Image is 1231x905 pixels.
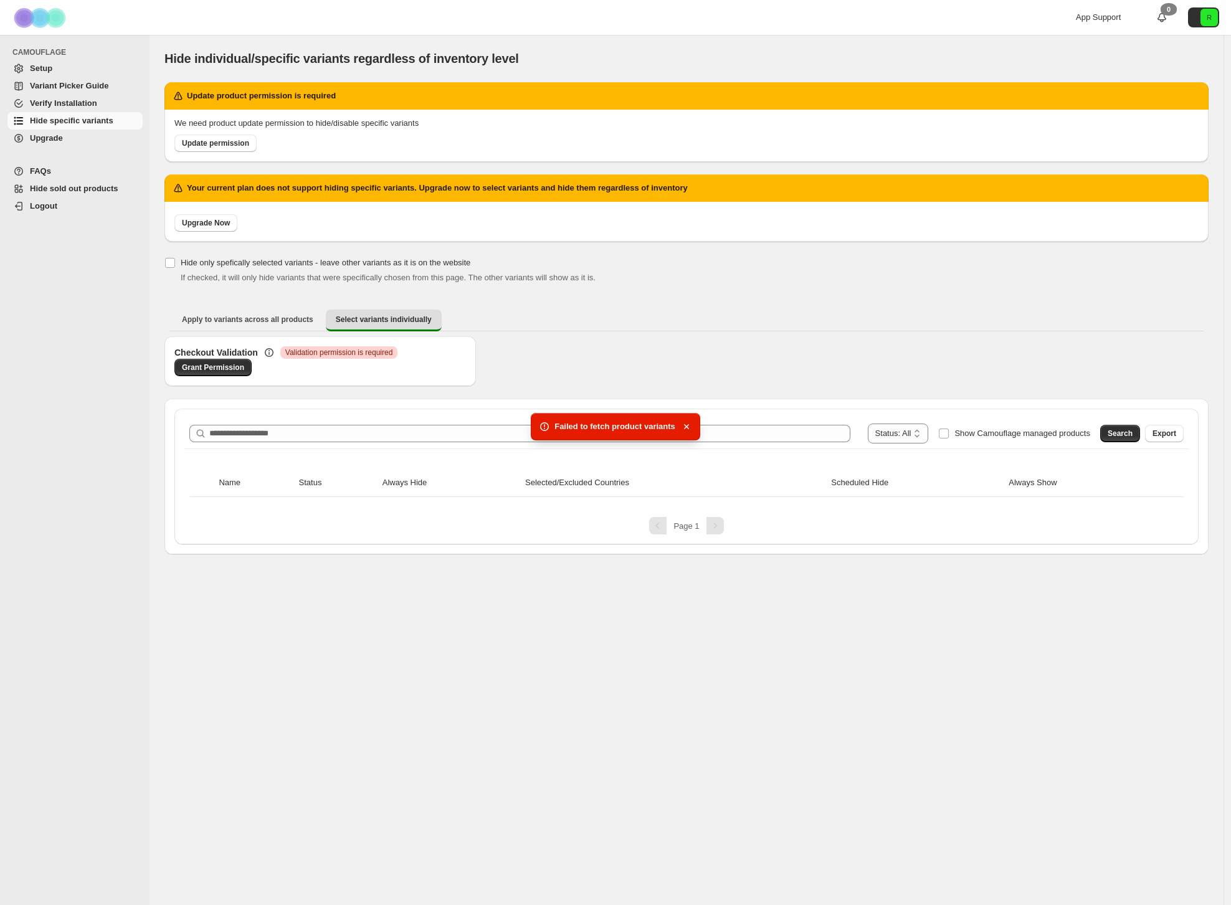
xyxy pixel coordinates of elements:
span: Setup [30,64,52,73]
a: Upgrade [7,130,143,147]
div: Select variants individually [164,336,1209,554]
span: Select variants individually [336,315,432,325]
a: 0 [1156,11,1168,24]
span: Export [1153,429,1176,438]
span: Validation permission is required [285,348,393,358]
span: Upgrade [30,133,63,143]
a: Grant Permission [174,359,252,376]
span: Logout [30,201,57,211]
a: Hide sold out products [7,180,143,197]
span: Avatar with initials R [1200,9,1218,26]
th: Always Show [1005,469,1157,497]
th: Always Hide [379,469,521,497]
span: App Support [1076,12,1121,22]
span: We need product update permission to hide/disable specific variants [174,118,419,128]
h3: Checkout Validation [174,346,258,359]
text: R [1207,14,1212,21]
a: Hide specific variants [7,112,143,130]
a: FAQs [7,163,143,180]
th: Status [295,469,379,497]
a: Logout [7,197,143,215]
span: CAMOUFLAGE [12,47,143,57]
span: Search [1108,429,1133,438]
div: 0 [1161,3,1177,16]
span: If checked, it will only hide variants that were specifically chosen from this page. The other va... [181,273,596,282]
a: Setup [7,60,143,77]
span: Hide specific variants [30,116,113,125]
span: Apply to variants across all products [182,315,313,325]
h2: Your current plan does not support hiding specific variants. Upgrade now to select variants and h... [187,182,688,194]
span: Failed to fetch product variants [554,420,675,433]
a: Verify Installation [7,95,143,112]
button: Search [1100,425,1140,442]
span: Hide sold out products [30,184,118,193]
img: Camouflage [10,1,72,35]
span: Hide only spefically selected variants - leave other variants as it is on the website [181,258,470,267]
button: Export [1145,425,1184,442]
span: Grant Permission [182,362,244,372]
nav: Pagination [184,517,1189,534]
button: Avatar with initials R [1188,7,1219,27]
button: Select variants individually [326,310,442,331]
th: Name [215,469,295,497]
th: Scheduled Hide [827,469,1005,497]
span: Show Camouflage managed products [954,429,1090,438]
span: Update permission [182,138,249,148]
span: Upgrade Now [182,218,230,228]
span: Verify Installation [30,98,97,108]
span: Hide individual/specific variants regardless of inventory level [164,52,519,65]
span: Page 1 [673,521,699,531]
h2: Update product permission is required [187,90,336,102]
a: Upgrade Now [174,214,237,232]
a: Update permission [174,135,257,152]
th: Selected/Excluded Countries [521,469,827,497]
span: Variant Picker Guide [30,81,108,90]
span: FAQs [30,166,51,176]
a: Variant Picker Guide [7,77,143,95]
button: Apply to variants across all products [172,310,323,329]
